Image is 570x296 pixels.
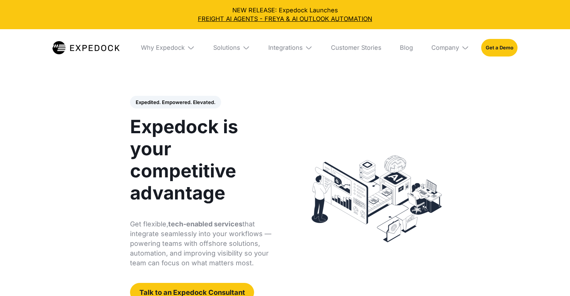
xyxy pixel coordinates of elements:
div: NEW RELEASE: Expedock Launches [6,6,564,23]
strong: tech-enabled services [168,220,242,228]
h1: Expedock is your competitive advantage [130,116,277,204]
a: FREIGHT AI AGENTS - FREYA & AI OUTLOOK AUTOMATION [6,15,564,23]
div: Integrations [268,44,303,51]
a: Get a Demo [481,39,518,57]
div: Solutions [213,44,240,51]
div: Company [431,44,459,51]
p: Get flexible, that integrate seamlessly into your workflows — powering teams with offshore soluti... [130,219,277,268]
a: Blog [394,29,419,66]
a: Customer Stories [325,29,388,66]
div: Why Expedock [141,44,185,51]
